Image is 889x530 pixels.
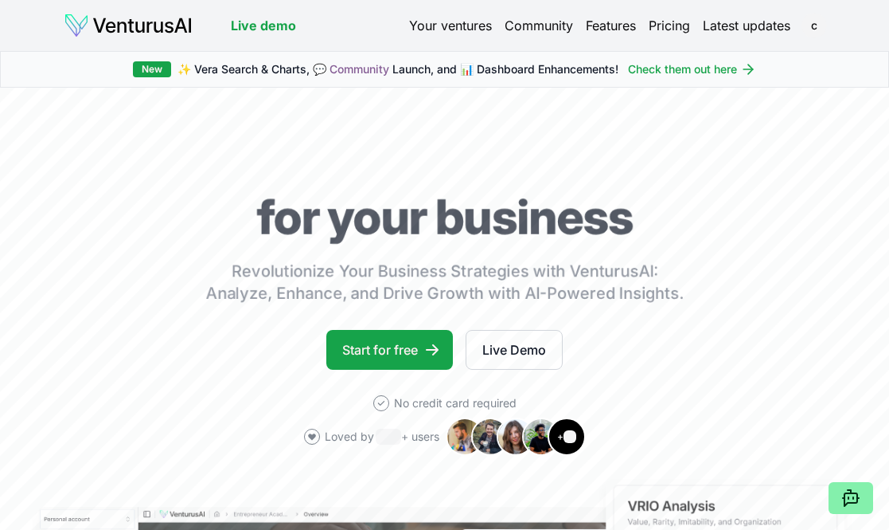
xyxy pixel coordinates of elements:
[409,16,492,35] a: Your ventures
[326,330,453,370] a: Start for free
[446,418,484,456] img: Avatar 1
[801,13,827,38] span: c
[703,16,790,35] a: Latest updates
[505,16,573,35] a: Community
[64,13,193,38] img: logo
[628,61,756,77] a: Check them out here
[471,418,509,456] img: Avatar 2
[586,16,636,35] a: Features
[803,14,825,37] button: c
[177,61,618,77] span: ✨ Vera Search & Charts, 💬 Launch, and 📊 Dashboard Enhancements!
[133,61,171,77] div: New
[466,330,563,370] a: Live Demo
[329,62,389,76] a: Community
[522,418,560,456] img: Avatar 4
[497,418,535,456] img: Avatar 3
[231,16,296,35] a: Live demo
[649,16,690,35] a: Pricing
